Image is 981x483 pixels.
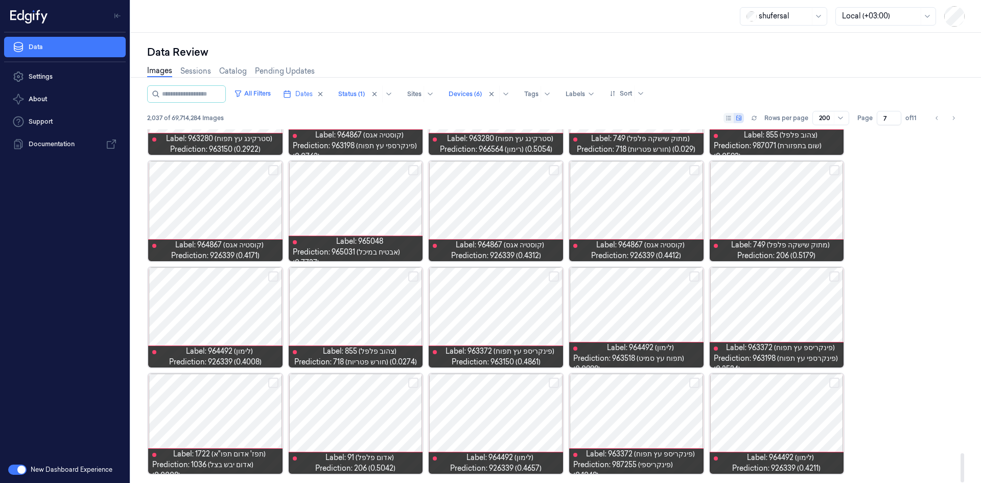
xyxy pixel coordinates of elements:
span: Label: 963372 (פינקריספ עץ תפוח) [726,342,835,353]
span: Prediction: 206 (0.5179) [737,250,815,261]
span: Prediction: 963198 (פינקרספי עץ תפוח) (0.0762) [293,141,419,162]
button: Go to previous page [930,111,944,125]
a: Pending Updates [255,66,315,77]
span: Prediction: 926339 (0.4171) [171,250,260,261]
span: Label: 855 (צהוב פלפל) [744,130,818,141]
button: Select row [268,378,278,388]
span: Prediction: 987071 (שום בתפזורת) (0.0593) [714,141,840,162]
button: Select row [829,378,839,388]
button: Select row [549,271,559,282]
span: Label: 749 (מתוק שישקה פלפל) [731,240,830,250]
span: Label: 964492 (לימון) [747,452,814,463]
span: Dates [295,89,313,99]
span: Label: 963280 (סטרקינג עץ תפוח) [447,133,553,144]
span: Prediction: 1036 (אדום יבש בצל) (0.0008) [152,459,278,481]
span: Label: 963372 (פינקריספ עץ תפוח) [446,346,554,357]
span: Label: 964867 (קוסטיה אגס) [315,130,404,141]
span: Prediction: 926339 (0.4008) [169,357,262,367]
a: Catalog [219,66,247,77]
button: Go to next page [946,111,961,125]
a: Support [4,111,126,132]
span: Prediction: 926339 (0.4211) [732,463,821,474]
span: Prediction: 963518 (תפוח עץ סמיט) (0.0998) [573,353,699,375]
span: Label: 964492 (לימון) [466,452,533,463]
span: Prediction: 926339 (0.4312) [451,250,541,261]
button: All Filters [230,85,275,102]
span: Label: 964492 (לימון) [186,346,253,357]
button: Select row [689,378,699,388]
button: Select row [268,165,278,175]
button: Toggle Navigation [109,8,126,24]
span: Label: 964867 (קוסטיה אגס) [596,240,685,250]
span: Label: 964867 (קוסטיה אגס) [456,240,544,250]
span: Label: 855 (צהוב פלפל) [323,346,396,357]
a: Images [147,65,172,77]
button: Select row [549,378,559,388]
span: Prediction: 206 (0.5042) [315,463,395,474]
span: Prediction: 963150 (0.4861) [452,357,541,367]
button: Select row [689,165,699,175]
button: About [4,89,126,109]
span: Prediction: 963198 (פינקרספי עץ תפוח) (0.2534) [714,353,840,375]
a: Settings [4,66,126,87]
span: Prediction: 926339 (0.4657) [450,463,542,474]
div: Data Review [147,45,965,59]
p: Rows per page [764,113,808,123]
span: Prediction: 963150 (0.2922) [170,144,261,155]
button: Select row [689,271,699,282]
span: Prediction: 966564 (רימון) (0.5054) [440,144,552,155]
span: Page [857,113,873,123]
span: Label: 964867 (קוסטיה אגס) [175,240,264,250]
button: Select row [408,378,418,388]
span: Label: 963372 (פינקריספ עץ תפוח) [586,449,695,459]
span: Label: 964492 (לימון) [607,342,674,353]
span: Prediction: 718 (חורש פטריות) (0.029) [577,144,695,155]
span: Prediction: 965031 (אבטיח במיכל) (0.7737) [293,247,419,268]
span: of 11 [905,113,922,123]
span: Prediction: 987255 (פינקריספי) (0.1048) [573,459,699,481]
span: Prediction: 718 (חורש פטריות) (0.0274) [294,357,417,367]
span: Label: 963280 (סטרקינג עץ תפוח) [166,133,272,144]
a: Documentation [4,134,126,154]
button: Select row [268,271,278,282]
span: 2,037 of 69,714,284 Images [147,113,224,123]
button: Select row [408,165,418,175]
span: Prediction: 926339 (0.4412) [591,250,681,261]
button: Select row [408,271,418,282]
span: Label: 749 (מתוק שישקה פלפל) [591,133,690,144]
span: Label: 91 (אדום פלפל) [325,452,394,463]
button: Dates [279,86,328,102]
nav: pagination [930,111,961,125]
button: Select row [549,165,559,175]
span: Label: 1722 (תפז' אדום תפו"א) [173,449,266,459]
button: Select row [829,165,839,175]
a: Sessions [180,66,211,77]
button: Select row [829,271,839,282]
a: Data [4,37,126,57]
span: Label: 965048 [336,236,383,247]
